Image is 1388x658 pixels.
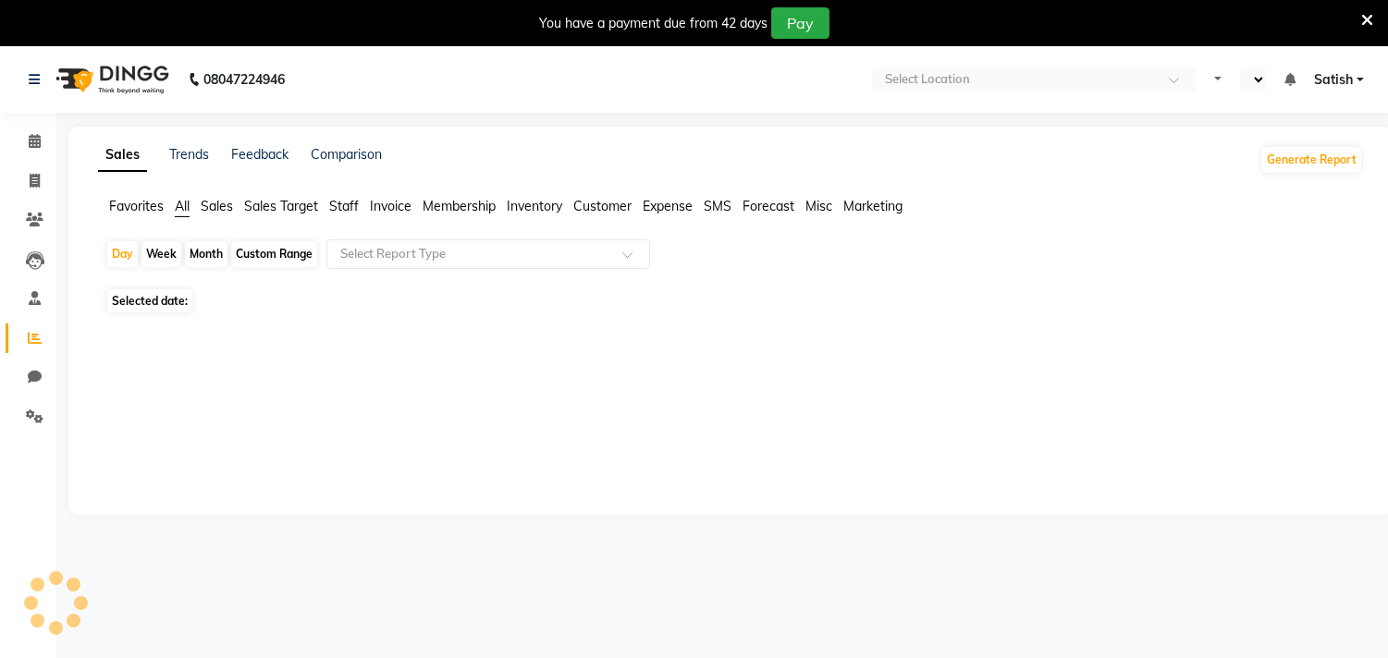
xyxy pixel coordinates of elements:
[539,14,768,33] div: You have a payment due from 42 days
[311,146,382,163] a: Comparison
[244,198,318,214] span: Sales Target
[231,241,317,267] div: Custom Range
[643,198,693,214] span: Expense
[805,198,832,214] span: Misc
[231,146,289,163] a: Feedback
[1314,70,1353,90] span: Satish
[743,198,794,214] span: Forecast
[141,241,181,267] div: Week
[98,139,147,172] a: Sales
[169,146,209,163] a: Trends
[423,198,496,214] span: Membership
[175,198,190,214] span: All
[573,198,632,214] span: Customer
[203,54,285,105] b: 08047224946
[329,198,359,214] span: Staff
[47,54,174,105] img: logo
[1262,147,1361,173] button: Generate Report
[185,241,227,267] div: Month
[201,198,233,214] span: Sales
[109,198,164,214] span: Favorites
[771,7,829,39] button: Pay
[107,241,138,267] div: Day
[704,198,731,214] span: SMS
[370,198,411,214] span: Invoice
[843,198,903,214] span: Marketing
[107,289,192,312] span: Selected date:
[885,70,970,89] div: Select Location
[507,198,562,214] span: Inventory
